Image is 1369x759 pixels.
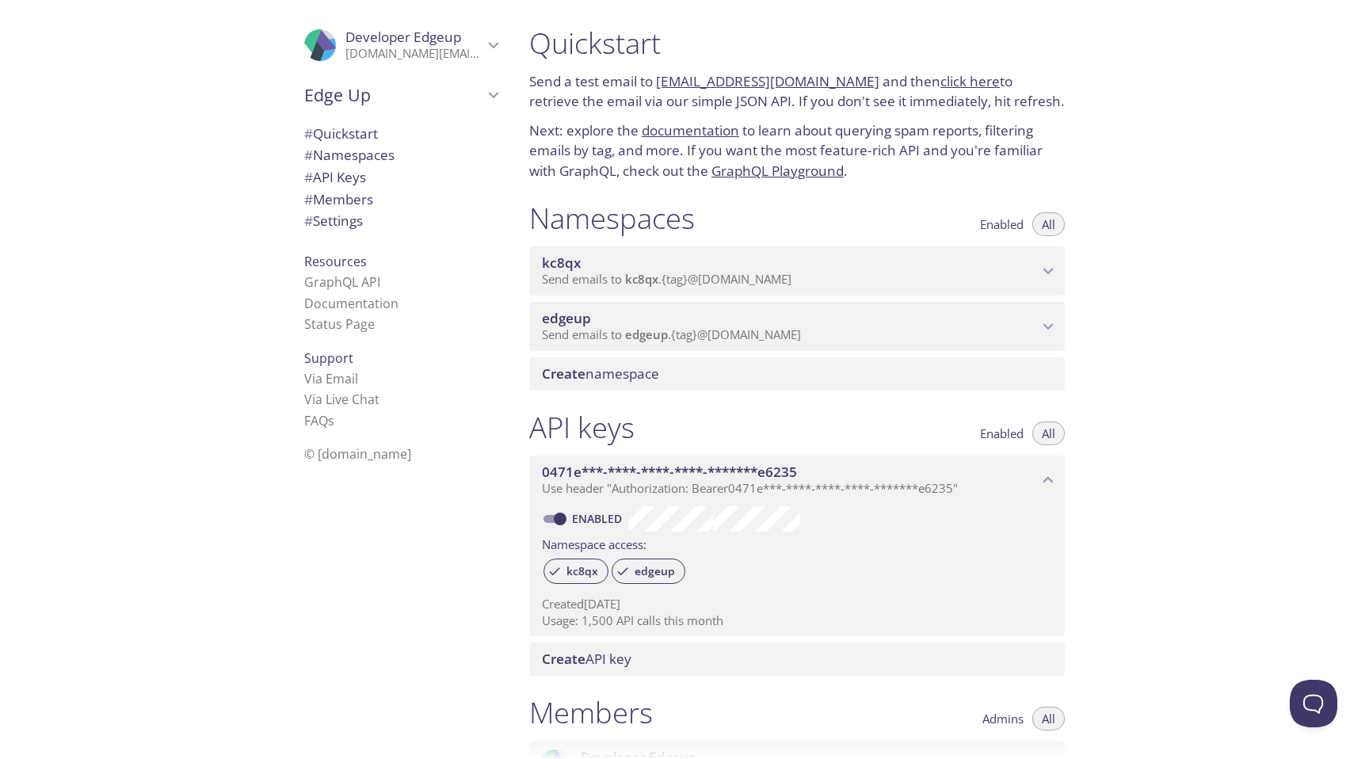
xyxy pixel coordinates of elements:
span: s [328,412,334,429]
button: All [1032,707,1065,730]
h1: Members [529,695,653,730]
div: kc8qx namespace [529,246,1065,296]
span: Resources [304,253,367,270]
span: namespace [542,364,659,383]
div: edgeup [612,559,685,584]
span: # [304,146,313,164]
span: # [304,190,313,208]
a: Status Page [304,315,375,333]
a: [EMAIL_ADDRESS][DOMAIN_NAME] [656,72,879,90]
a: GraphQL Playground [711,162,844,180]
a: Documentation [304,295,398,312]
button: All [1032,421,1065,445]
span: Send emails to . {tag} @[DOMAIN_NAME] [542,271,791,287]
a: documentation [642,121,739,139]
span: Edge Up [304,84,483,106]
a: Enabled [570,511,628,526]
p: [DOMAIN_NAME][EMAIL_ADDRESS][DOMAIN_NAME] [345,46,483,62]
p: Created [DATE] [542,596,1052,612]
button: Admins [973,707,1033,730]
div: Team Settings [292,210,510,232]
div: Create API Key [529,643,1065,676]
span: edgeup [625,326,668,342]
span: Send emails to . {tag} @[DOMAIN_NAME] [542,326,801,342]
button: Enabled [971,421,1033,445]
div: Edge Up [292,74,510,116]
h1: Namespaces [529,200,695,236]
span: kc8qx [557,564,608,578]
div: Developer Edgeup [292,19,510,71]
span: © [DOMAIN_NAME] [304,445,411,463]
span: Create [542,364,585,383]
h1: Quickstart [529,25,1065,61]
button: Enabled [971,212,1033,236]
a: FAQ [304,412,334,429]
span: # [304,212,313,230]
iframe: Help Scout Beacon - Open [1290,680,1337,727]
span: API key [542,650,631,668]
span: edgeup [542,309,591,327]
span: kc8qx [625,271,658,287]
span: # [304,168,313,186]
div: API Keys [292,166,510,189]
span: Developer Edgeup [345,28,461,46]
span: kc8qx [542,254,581,272]
div: kc8qx [543,559,608,584]
div: Quickstart [292,123,510,145]
button: All [1032,212,1065,236]
div: Namespaces [292,144,510,166]
span: Settings [304,212,363,230]
span: # [304,124,313,143]
div: Create namespace [529,357,1065,391]
span: Members [304,190,373,208]
span: Create [542,650,585,668]
div: edgeup namespace [529,302,1065,351]
a: Via Email [304,370,358,387]
p: Next: explore the to learn about querying spam reports, filtering emails by tag, and more. If you... [529,120,1065,181]
a: click here [940,72,1000,90]
h1: API keys [529,410,635,445]
span: API Keys [304,168,366,186]
label: Namespace access: [542,532,646,555]
p: Usage: 1,500 API calls this month [542,612,1052,629]
span: Namespaces [304,146,395,164]
a: GraphQL API [304,273,380,291]
span: Support [304,349,353,367]
p: Send a test email to and then to retrieve the email via our simple JSON API. If you don't see it ... [529,71,1065,112]
span: Quickstart [304,124,378,143]
span: edgeup [625,564,684,578]
div: Members [292,189,510,211]
a: Via Live Chat [304,391,379,408]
